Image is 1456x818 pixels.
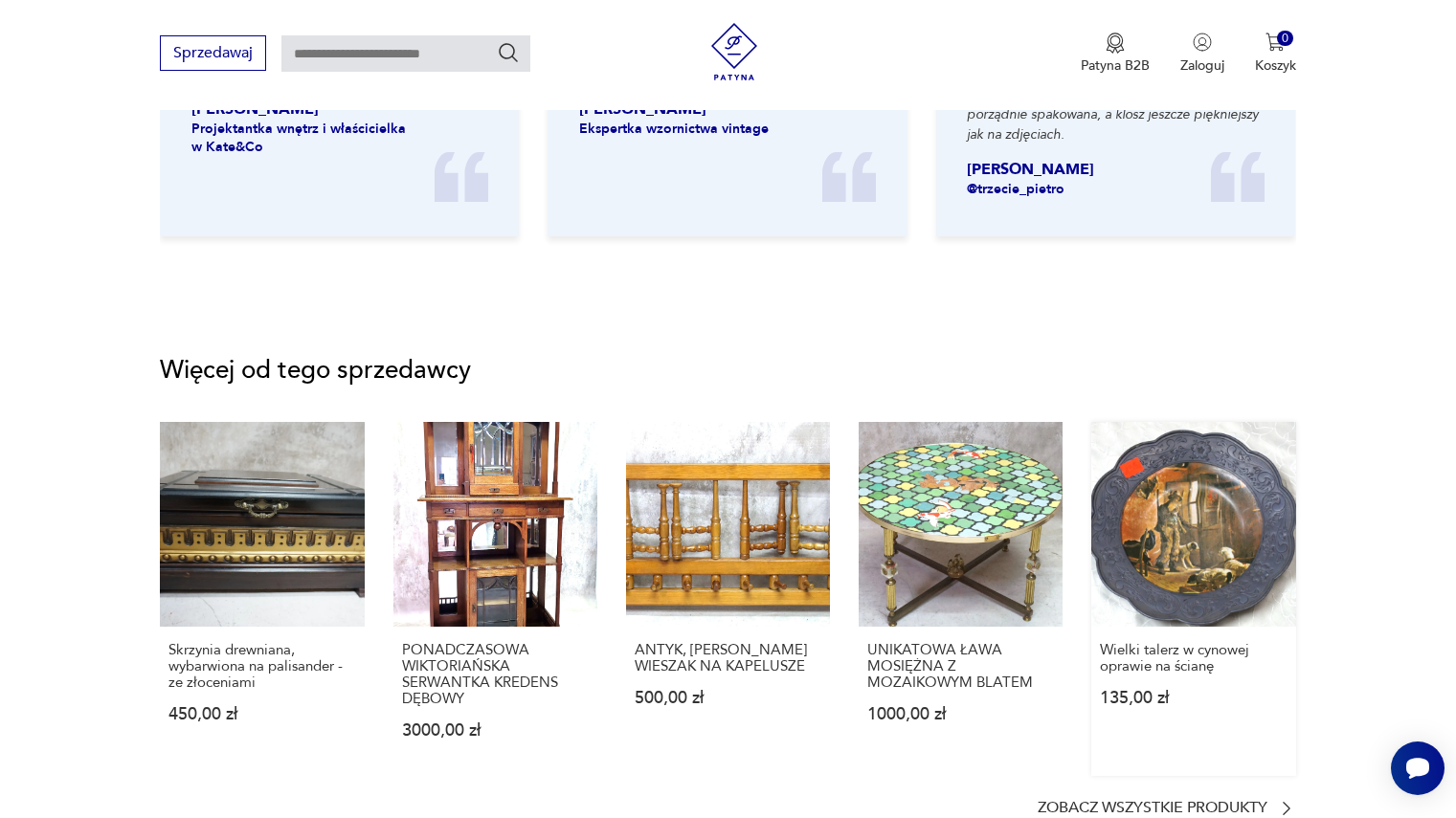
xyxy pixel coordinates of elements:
a: Ikona medaluPatyna B2B [1081,33,1150,75]
a: Sprzedawaj [160,48,266,61]
p: 3000,00 zł [402,722,589,739]
img: Ikona cudzysłowia [1211,152,1265,202]
p: ANTYK, [PERSON_NAME] WIESZAK NA KAPELUSZE [635,642,821,674]
img: Patyna - sklep z meblami i dekoracjami vintage [706,23,763,80]
button: Zaloguj [1180,33,1224,75]
a: Zobacz wszystkie produkty [1038,799,1296,818]
button: Sprzedawaj [160,35,266,71]
a: ANTYK, WIKTORIAŃSKI WIESZAK NA KAPELUSZEANTYK, [PERSON_NAME] WIESZAK NA KAPELUSZE500,00 zł [626,422,830,775]
p: Skrzynia drewniana, wybarwiona na palisander - ze złoceniami [168,642,355,691]
p: Zaloguj [1180,56,1224,75]
div: 0 [1277,31,1293,47]
img: Ikona cudzysłowia [435,152,488,202]
p: Zobacz wszystkie produkty [1038,802,1267,814]
p: Ekspertka wzornictwa vintage [579,120,802,138]
img: Ikona koszyka [1266,33,1285,52]
a: PONADCZASOWA WIKTORIAŃSKA SERWANTKA KREDENS DĘBOWYPONADCZASOWA WIKTORIAŃSKA SERWANTKA KREDENS DĘB... [393,422,597,775]
p: Patyna B2B [1081,56,1150,75]
button: Patyna B2B [1081,33,1150,75]
p: Więcej od tego sprzedawcy [160,359,1295,382]
img: Ikonka użytkownika [1193,33,1212,52]
p: 1000,00 zł [867,706,1054,722]
img: Ikona medalu [1106,33,1125,54]
p: 500,00 zł [635,690,821,706]
p: [PERSON_NAME] [968,159,1191,180]
p: Wielki talerz w cynowej oprawie na ścianę [1100,642,1287,674]
button: Szukaj [497,41,520,64]
p: 135,00 zł [1100,690,1287,706]
button: 0Koszyk [1255,33,1296,75]
a: Wielki talerz w cynowej oprawie na ścianęWielki talerz w cynowej oprawie na ścianę135,00 zł [1091,422,1295,775]
p: Koszyk [1255,56,1296,75]
p: UNIKATOWA ŁAWA MOSIĘŻNA Z MOZAIKOWYM BLATEM [867,642,1054,691]
a: UNIKATOWA ŁAWA MOSIĘŻNA Z MOZAIKOWYM BLATEMUNIKATOWA ŁAWA MOSIĘŻNA Z MOZAIKOWYM BLATEM1000,00 zł [859,422,1063,775]
iframe: Smartsupp widget button [1391,741,1445,795]
p: 450,00 zł [168,706,355,722]
a: Skrzynia drewniana, wybarwiona na palisander - ze złoceniamiSkrzynia drewniana, wybarwiona na pal... [160,422,364,775]
p: Projektantka wnętrz i właścicielka w Kate&Co [191,120,414,156]
p: PONADCZASOWA WIKTORIAŃSKA SERWANTKA KREDENS DĘBOWY [402,642,589,707]
img: Ikona cudzysłowia [823,152,877,202]
p: @trzecie_pietro [968,180,1191,198]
